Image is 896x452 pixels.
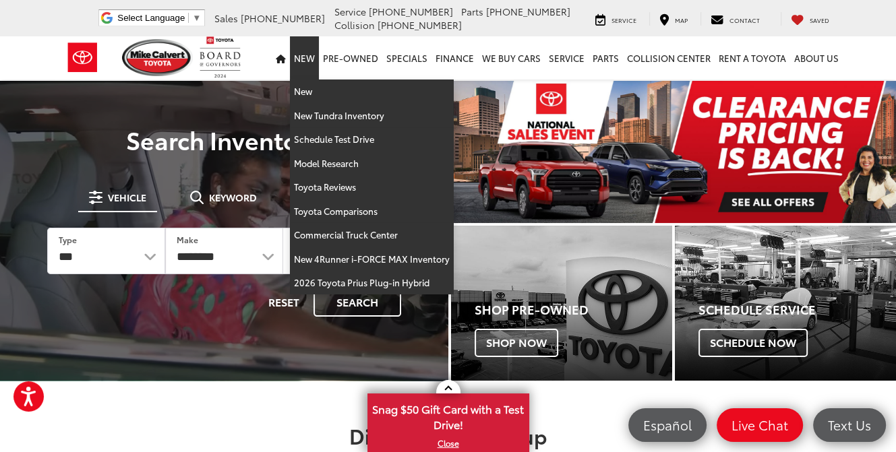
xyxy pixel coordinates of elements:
a: Service [585,12,647,26]
span: Select Language [117,13,185,23]
span: Parts [461,5,483,18]
a: Toyota Reviews [290,175,454,199]
span: ​ [188,13,189,23]
span: Saved [810,15,829,24]
a: About Us [790,36,843,79]
a: Map [649,12,698,26]
span: [PHONE_NUMBER] [241,11,325,25]
a: Service [545,36,589,79]
span: Keyword [209,193,257,202]
img: Mike Calvert Toyota [122,39,193,76]
a: Toyota Comparisons [290,199,454,224]
a: WE BUY CARS [478,36,545,79]
span: [PHONE_NUMBER] [369,5,453,18]
span: Shop Now [475,329,558,357]
span: Schedule Now [698,329,808,357]
a: Español [628,408,707,442]
span: Snag $50 Gift Card with a Test Drive! [369,395,528,436]
a: New [290,36,319,79]
a: Schedule Test Drive [290,127,454,152]
a: Collision Center [623,36,715,79]
a: 2026 Toyota Prius Plug-in Hybrid [290,271,454,294]
a: Text Us [813,408,886,442]
h3: Search Inventory [28,126,420,153]
div: Toyota [675,226,896,381]
h2: Discover Our Lineup [64,424,833,447]
label: Make [177,234,198,245]
h4: Shop Pre-Owned [475,303,672,317]
span: Collision [334,18,375,32]
a: Commercial Truck Center [290,223,454,247]
span: ▼ [192,13,201,23]
button: Search [313,288,401,317]
a: Home [272,36,290,79]
div: Toyota [451,226,672,381]
a: Live Chat [717,408,803,442]
a: Select Language​ [117,13,201,23]
span: Sales [214,11,238,25]
span: Español [636,416,698,433]
a: Finance [431,36,478,79]
a: New 4Runner i-FORCE MAX Inventory [290,247,454,271]
label: Type [59,234,77,245]
a: My Saved Vehicles [781,12,839,26]
a: Schedule Service Schedule Now [675,226,896,381]
a: Parts [589,36,623,79]
a: Shop Pre-Owned Shop Now [451,226,672,381]
a: Contact [700,12,770,26]
a: New Tundra Inventory [290,104,454,128]
span: Text Us [821,416,878,433]
button: Reset [257,288,311,317]
a: Pre-Owned [319,36,382,79]
span: Contact [729,15,760,24]
a: Specials [382,36,431,79]
a: Rent a Toyota [715,36,790,79]
span: Map [675,15,688,24]
span: Live Chat [725,416,795,433]
span: Service [334,5,366,18]
span: Service [611,15,636,24]
span: [PHONE_NUMBER] [486,5,570,18]
a: New [290,79,454,104]
img: Toyota [57,36,108,79]
h4: Schedule Service [698,303,896,317]
span: Vehicle [108,193,146,202]
a: Model Research [290,152,454,176]
span: [PHONE_NUMBER] [378,18,462,32]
